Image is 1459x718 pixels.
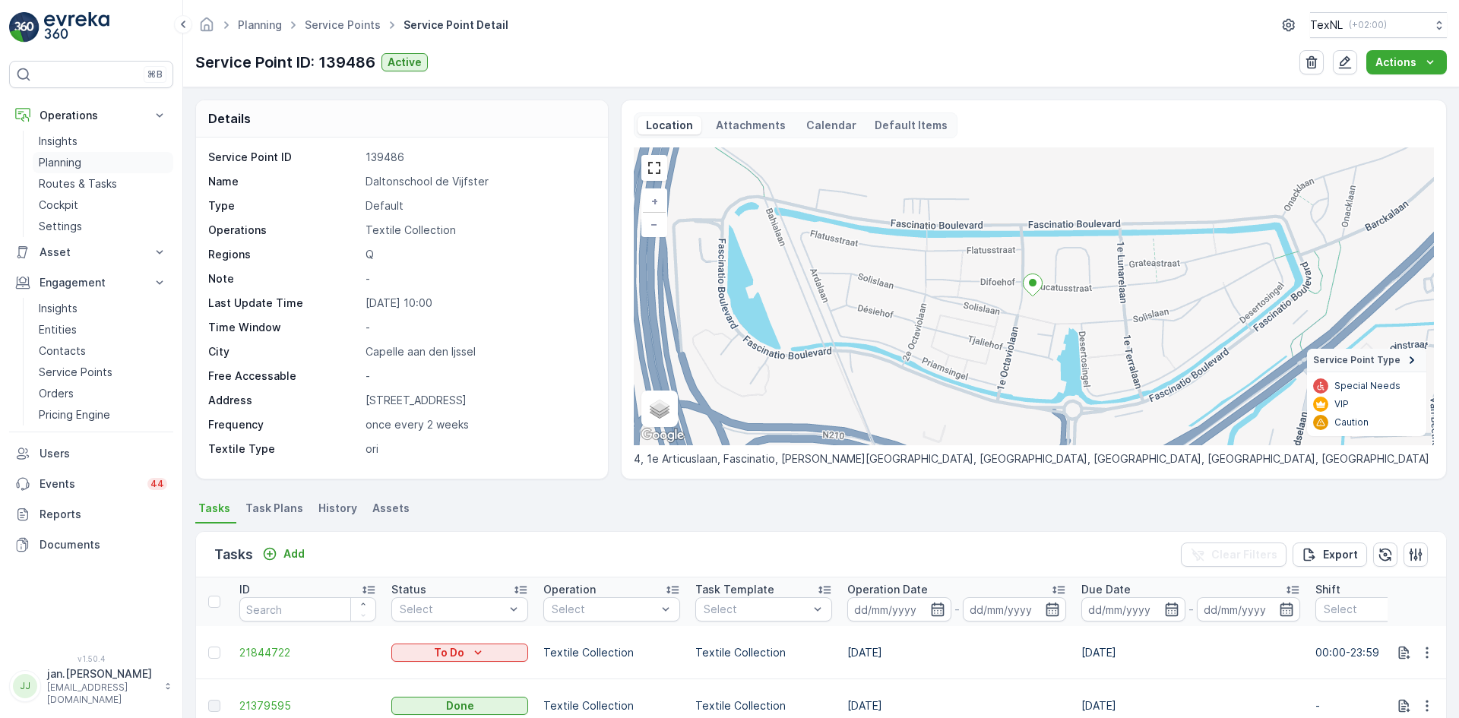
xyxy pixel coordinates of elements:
p: Engagement [40,275,143,290]
p: Regions [208,247,359,262]
a: 21379595 [239,698,376,713]
p: Caution [1334,416,1369,429]
p: Settings [39,219,82,234]
p: Orders [39,386,74,401]
p: 4, 1e Articuslaan, Fascinatio, [PERSON_NAME][GEOGRAPHIC_DATA], [GEOGRAPHIC_DATA], [GEOGRAPHIC_DAT... [634,451,1434,467]
p: Select [704,602,809,617]
td: [DATE] [840,626,1074,679]
p: Routes & Tasks [39,176,117,191]
a: Insights [33,131,173,152]
input: dd/mm/yyyy [1081,597,1185,622]
img: Google [638,425,688,445]
p: Shift [1315,582,1340,597]
p: Status [391,582,426,597]
a: Insights [33,298,173,319]
p: Default Items [875,118,948,133]
p: Textile Collection [543,698,680,713]
p: Textile Collection [543,645,680,660]
button: To Do [391,644,528,662]
a: Pricing Engine [33,404,173,425]
p: Textile Collection [695,698,832,713]
p: Last Update Time [208,296,359,311]
p: Default [366,198,592,214]
input: dd/mm/yyyy [847,597,951,622]
a: View Fullscreen [643,157,666,179]
p: jan.[PERSON_NAME] [47,666,157,682]
p: Frequency [208,417,359,432]
td: [DATE] [1074,626,1308,679]
p: 00:00-23:59 [1315,645,1452,660]
span: Assets [372,501,410,516]
p: Entities [39,322,77,337]
p: ori [366,441,592,457]
span: Service Point Type [1313,354,1400,366]
p: City [208,344,359,359]
p: [STREET_ADDRESS] [366,393,592,408]
p: Asset [40,245,143,260]
p: Textile Type [208,441,359,457]
p: VIP [1334,398,1349,410]
a: Users [9,438,173,469]
p: Export [1323,547,1358,562]
span: Tasks [198,501,230,516]
p: Operation Date [847,582,928,597]
p: Contacts [39,343,86,359]
p: - [1315,698,1452,713]
p: Free Accessable [208,368,359,384]
p: Clear Filters [1211,547,1277,562]
p: Operation [543,582,596,597]
a: Zoom Out [643,213,666,236]
div: JJ [13,674,37,698]
span: Service Point Detail [400,17,511,33]
a: Cockpit [33,195,173,216]
p: Q [366,247,592,262]
p: Planning [39,155,81,170]
p: - [366,368,592,384]
p: Cockpit [39,198,78,213]
a: Layers [643,392,676,425]
p: Location [644,118,695,133]
button: Clear Filters [1181,542,1287,567]
p: Note [208,271,359,286]
p: Operations [208,223,359,238]
p: 139486 [366,150,592,165]
input: Search [239,597,376,622]
p: Special Needs [1334,380,1400,392]
p: Due Date [1081,582,1131,597]
p: - [954,600,960,618]
p: Users [40,446,167,461]
button: Operations [9,100,173,131]
a: Documents [9,530,173,560]
p: Address [208,393,359,408]
a: Planning [238,18,282,31]
a: Entities [33,319,173,340]
span: − [650,217,658,230]
p: Tasks [214,544,253,565]
span: Task Plans [245,501,303,516]
span: History [318,501,357,516]
p: Select [400,602,505,617]
a: Planning [33,152,173,173]
img: logo_light-DOdMpM7g.png [44,12,109,43]
p: Type [208,198,359,214]
button: Done [391,697,528,715]
button: Active [381,53,428,71]
a: 21844722 [239,645,376,660]
p: Daltonschool de Vijfster [366,174,592,189]
p: Service Points [39,365,112,380]
a: Open this area in Google Maps (opens a new window) [638,425,688,445]
p: Calendar [806,118,856,133]
p: ⌘B [147,68,163,81]
p: Reports [40,507,167,522]
p: To Do [434,645,464,660]
p: Service Point ID: 139486 [195,51,375,74]
p: Details [208,109,251,128]
p: 44 [150,478,164,490]
a: Zoom In [643,190,666,213]
img: logo [9,12,40,43]
a: Events44 [9,469,173,499]
p: - [1188,600,1194,618]
p: Task Template [695,582,774,597]
p: ( +02:00 ) [1349,19,1387,31]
